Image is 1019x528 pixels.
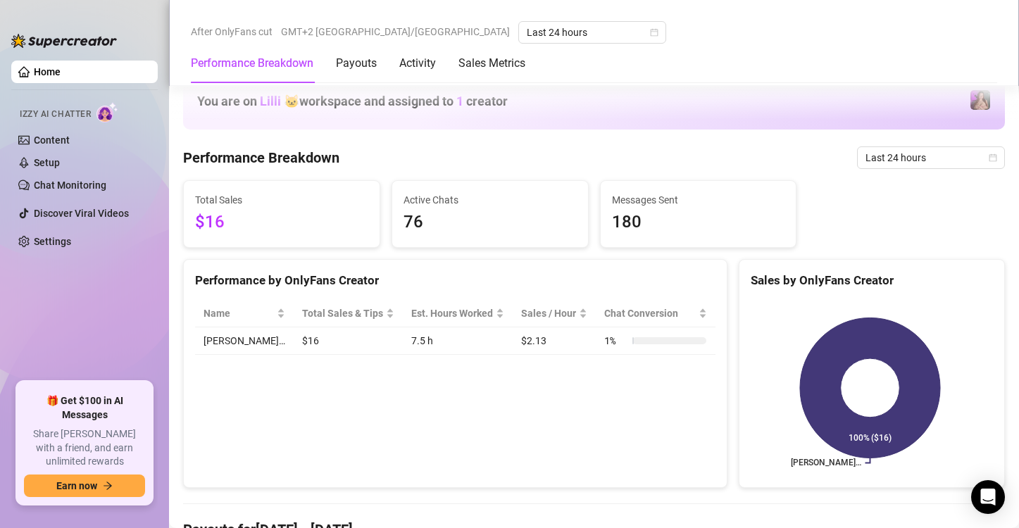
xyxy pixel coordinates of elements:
th: Total Sales & Tips [294,300,403,327]
a: Discover Viral Videos [34,208,129,219]
th: Name [195,300,294,327]
td: [PERSON_NAME]… [195,327,294,355]
div: Performance by OnlyFans Creator [195,271,715,290]
span: 1 % [604,333,627,348]
a: Setup [34,157,60,168]
span: $16 [195,209,368,236]
div: Open Intercom Messenger [971,480,1005,514]
a: Content [34,134,70,146]
span: 🎁 Get $100 in AI Messages [24,394,145,422]
span: Izzy AI Chatter [20,108,91,121]
a: Home [34,66,61,77]
th: Chat Conversion [596,300,715,327]
span: Last 24 hours [527,22,658,43]
span: 180 [612,209,785,236]
span: calendar [650,28,658,37]
a: Settings [34,236,71,247]
button: Earn nowarrow-right [24,474,145,497]
span: Chat Conversion [604,306,695,321]
div: Sales Metrics [458,55,525,72]
text: [PERSON_NAME]… [790,458,861,468]
img: logo-BBDzfeDw.svg [11,34,117,48]
span: calendar [989,153,997,162]
th: Sales / Hour [513,300,596,327]
div: Sales by OnlyFans Creator [751,271,993,290]
div: Est. Hours Worked [411,306,493,321]
span: Active Chats [404,192,577,208]
span: GMT+2 [GEOGRAPHIC_DATA]/[GEOGRAPHIC_DATA] [281,21,510,42]
span: Share [PERSON_NAME] with a friend, and earn unlimited rewards [24,427,145,469]
a: Chat Monitoring [34,180,106,191]
span: Total Sales [195,192,368,208]
span: Lilli 🐱 [260,94,299,108]
span: Messages Sent [612,192,785,208]
img: allison [970,90,990,110]
img: AI Chatter [96,102,118,122]
td: $16 [294,327,403,355]
div: Performance Breakdown [191,55,313,72]
span: 76 [404,209,577,236]
td: 7.5 h [403,327,513,355]
div: Payouts [336,55,377,72]
td: $2.13 [513,327,596,355]
span: arrow-right [103,481,113,491]
h1: You are on workspace and assigned to creator [197,94,508,109]
span: Last 24 hours [865,147,996,168]
span: Sales / Hour [521,306,576,321]
span: Name [204,306,274,321]
span: 1 [456,94,463,108]
span: Total Sales & Tips [302,306,383,321]
h4: Performance Breakdown [183,148,339,168]
span: Earn now [56,480,97,491]
div: Activity [399,55,436,72]
span: After OnlyFans cut [191,21,273,42]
